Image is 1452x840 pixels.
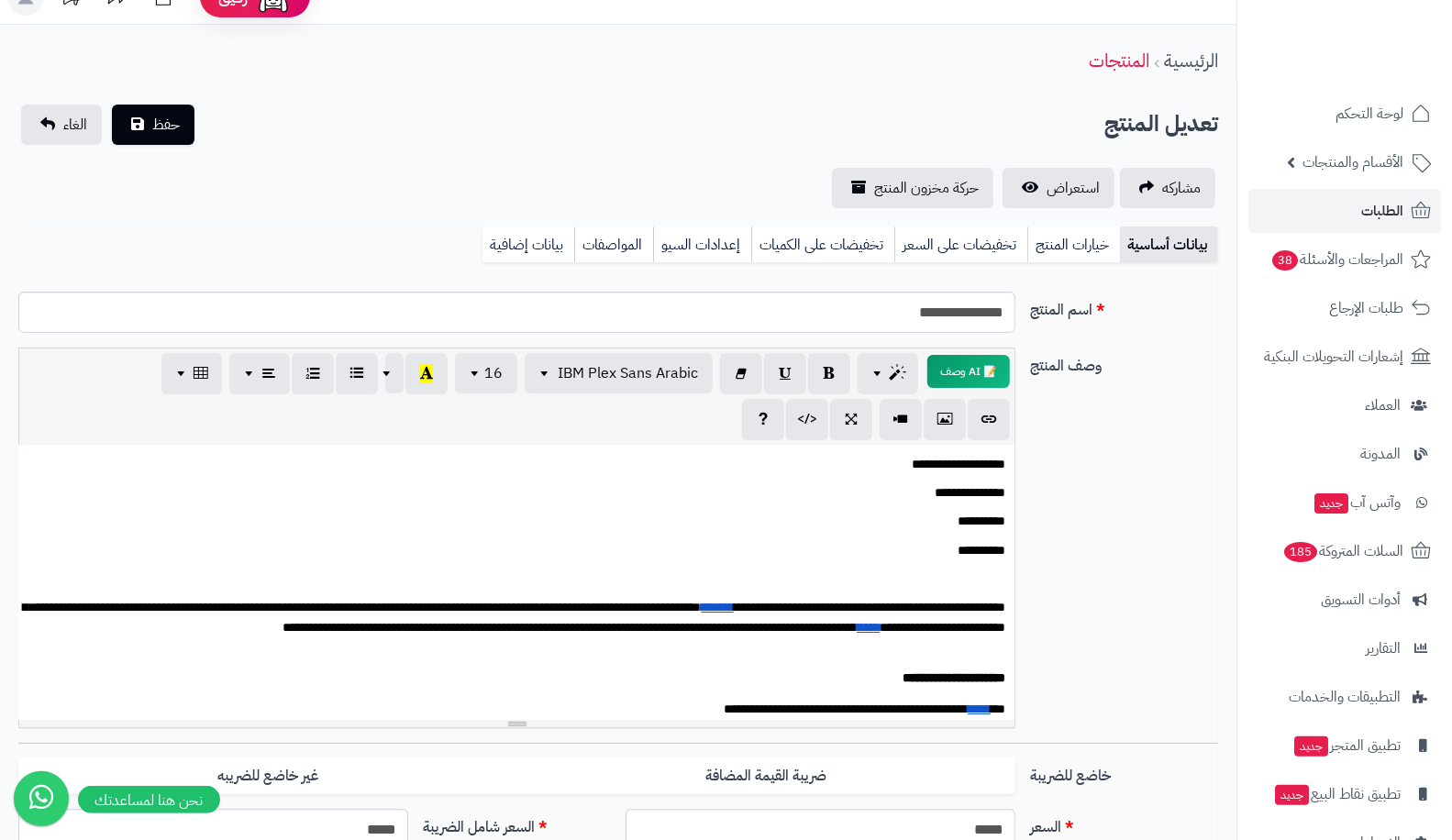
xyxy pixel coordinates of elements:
span: تطبيق المتجر [1292,733,1401,758]
span: أدوات التسويق [1321,587,1401,613]
span: العملاء [1365,392,1401,418]
a: تطبيق نقاط البيعجديد [1248,772,1441,816]
a: تطبيق المتجرجديد [1248,724,1441,768]
a: بيانات إضافية [482,227,574,263]
a: التقارير [1248,626,1441,670]
a: المواصفات [574,227,653,263]
span: مشاركه [1162,177,1201,199]
a: المدونة [1248,432,1441,476]
label: السعر شامل الضريبة [416,809,618,838]
a: تخفيضات على الكميات [751,227,894,263]
span: جديد [1275,785,1309,805]
label: اسم المنتج [1023,292,1225,321]
label: السعر [1023,809,1225,838]
button: 16 [455,353,517,393]
span: الطلبات [1361,198,1403,224]
a: السلات المتروكة185 [1248,529,1441,573]
a: إشعارات التحويلات البنكية [1248,335,1441,379]
label: ضريبة القيمة المضافة [517,757,1016,795]
button: حفظ [112,105,194,145]
span: تطبيق نقاط البيع [1273,781,1401,807]
a: المنتجات [1089,47,1149,74]
span: حركة مخزون المنتج [874,177,979,199]
a: استعراض [1003,168,1114,208]
button: IBM Plex Sans Arabic [525,353,713,393]
a: خيارات المنتج [1027,227,1120,263]
label: غير خاضع للضريبه [18,757,517,795]
span: وآتس آب [1313,490,1401,515]
span: IBM Plex Sans Arabic [558,362,698,384]
a: الغاء [21,105,102,145]
span: طلبات الإرجاع [1329,295,1403,321]
a: أدوات التسويق [1248,578,1441,622]
span: جديد [1294,736,1328,757]
a: وآتس آبجديد [1248,481,1441,525]
span: 38 [1272,250,1298,271]
label: خاضع للضريبة [1023,757,1225,787]
span: إشعارات التحويلات البنكية [1264,344,1403,370]
button: 📝 AI وصف [927,355,1010,388]
span: التطبيقات والخدمات [1289,684,1401,710]
span: 185 [1284,542,1317,562]
span: جديد [1314,493,1348,514]
a: بيانات أساسية [1120,227,1218,263]
span: حفظ [152,114,180,136]
span: لوحة التحكم [1336,101,1403,127]
label: وصف المنتج [1023,348,1225,377]
a: تخفيضات على السعر [894,227,1027,263]
span: السلات المتروكة [1282,538,1403,564]
a: إعدادات السيو [653,227,751,263]
span: الأقسام والمنتجات [1302,149,1403,175]
span: استعراض [1047,177,1100,199]
span: الغاء [63,114,87,136]
h2: تعديل المنتج [1104,105,1218,143]
a: المراجعات والأسئلة38 [1248,238,1441,282]
span: 16 [484,362,503,384]
span: المدونة [1360,441,1401,467]
a: حركة مخزون المنتج [832,168,993,208]
a: مشاركه [1120,168,1215,208]
a: الرئيسية [1164,47,1218,74]
a: طلبات الإرجاع [1248,286,1441,330]
a: الطلبات [1248,189,1441,233]
a: لوحة التحكم [1248,92,1441,136]
span: المراجعات والأسئلة [1270,247,1403,272]
a: التطبيقات والخدمات [1248,675,1441,719]
span: التقارير [1366,636,1401,661]
a: العملاء [1248,383,1441,427]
